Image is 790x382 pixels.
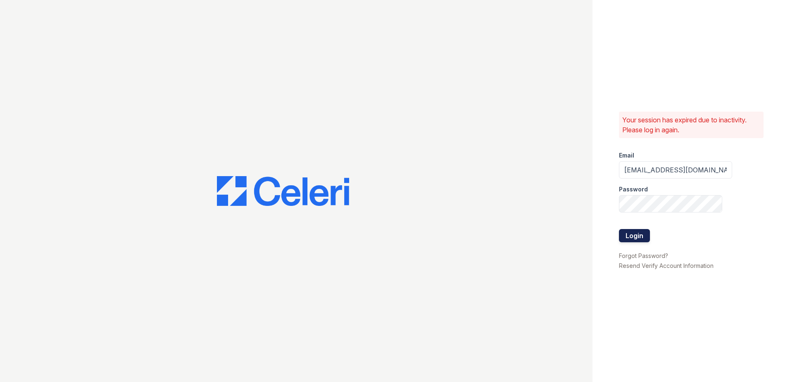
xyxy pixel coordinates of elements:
[619,185,648,193] label: Password
[619,229,650,242] button: Login
[619,262,714,269] a: Resend Verify Account Information
[619,252,668,259] a: Forgot Password?
[619,151,634,160] label: Email
[622,115,760,135] p: Your session has expired due to inactivity. Please log in again.
[217,176,349,206] img: CE_Logo_Blue-a8612792a0a2168367f1c8372b55b34899dd931a85d93a1a3d3e32e68fde9ad4.png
